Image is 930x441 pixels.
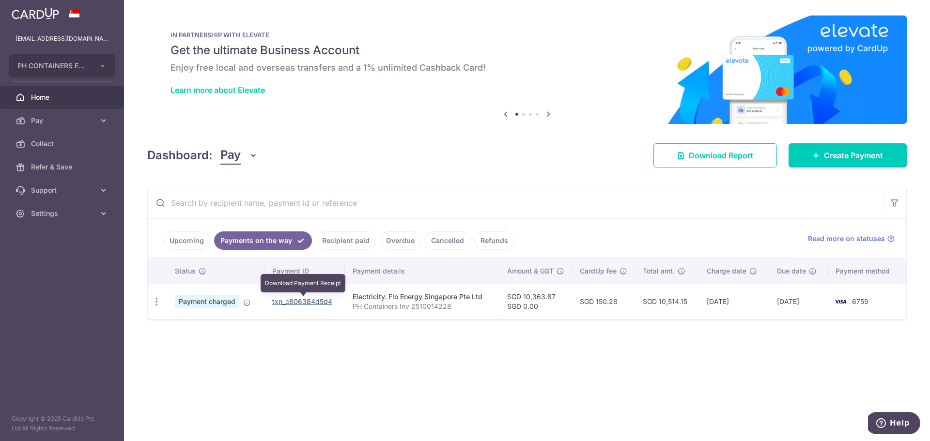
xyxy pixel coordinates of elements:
a: Cancelled [425,231,470,250]
span: Status [175,266,196,276]
a: Upcoming [163,231,210,250]
span: Read more on statuses [808,234,885,243]
p: IN PARTNERSHIP WITH ELEVATE [170,31,883,39]
th: Payment ID [264,259,345,284]
span: PH CONTAINERS EXPRESS (S) PTE LTD [17,61,89,71]
span: Settings [31,209,95,218]
a: Learn more about Elevate [170,85,265,95]
h4: Dashboard: [147,147,213,164]
button: PH CONTAINERS EXPRESS (S) PTE LTD [9,54,115,77]
span: Due date [777,266,806,276]
a: Refunds [474,231,514,250]
td: [DATE] [699,284,769,319]
img: Renovation banner [147,15,907,124]
td: [DATE] [769,284,828,319]
a: Download Report [653,143,777,167]
a: Recipient paid [316,231,376,250]
div: Download Payment Receipt [261,274,345,292]
span: Amount & GST [507,266,554,276]
iframe: Opens a widget where you can find more information [868,412,920,436]
img: CardUp [12,8,59,19]
td: SGD 150.28 [572,284,635,319]
span: Pay [220,146,241,165]
input: Search by recipient name, payment id or reference [148,187,883,218]
td: SGD 10,363.87 SGD 0.00 [499,284,572,319]
th: Payment method [828,259,906,284]
div: Electricity. Flo Energy Singapore Pte Ltd [353,292,492,302]
span: Pay [31,116,95,125]
span: Support [31,185,95,195]
a: Payments on the way [214,231,312,250]
span: CardUp fee [580,266,617,276]
span: Total amt. [643,266,675,276]
span: 6759 [852,297,868,305]
h6: Enjoy free local and overseas transfers and a 1% unlimited Cashback Card! [170,62,883,74]
a: Read more on statuses [808,234,895,243]
a: Overdue [380,231,421,250]
span: Home [31,92,95,102]
p: [EMAIL_ADDRESS][DOMAIN_NAME] [15,34,108,44]
span: Refer & Save [31,162,95,172]
img: Bank Card [831,296,850,307]
h5: Get the ultimate Business Account [170,43,883,58]
span: Charge date [707,266,746,276]
th: Payment details [345,259,499,284]
span: Payment charged [175,295,239,308]
a: txn_c806384d5d4 [272,297,332,305]
button: Pay [220,146,258,165]
span: Collect [31,139,95,149]
span: Download Report [689,150,753,161]
a: Create Payment [789,143,907,167]
p: PH Containers Inv 2510014228 [353,302,492,311]
span: Create Payment [824,150,883,161]
td: SGD 10,514.15 [635,284,699,319]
